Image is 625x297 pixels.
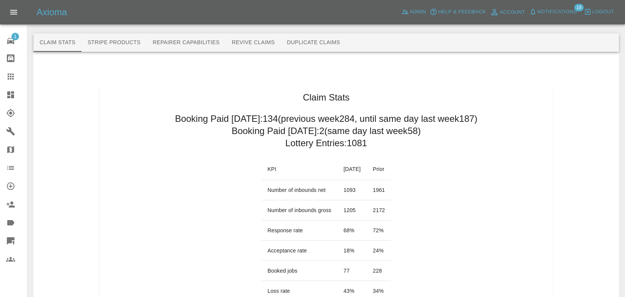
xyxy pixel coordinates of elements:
span: 1 [11,33,19,40]
td: 24 % [367,241,391,261]
td: 1093 [338,180,367,200]
h5: Axioma [37,6,67,18]
button: Open drawer [5,3,23,21]
th: [DATE] [338,158,367,180]
td: 72 % [367,220,391,241]
button: Claim Stats [33,34,81,52]
a: Admin [399,6,428,18]
button: Notifications [527,6,579,18]
span: 19 [574,4,584,11]
td: 1205 [338,200,367,220]
button: Help & Feedback [428,6,488,18]
h2: Lottery Entries: 1081 [285,137,367,149]
h1: Claim Stats [303,91,350,104]
td: Number of inbounds net [261,180,338,200]
td: Response rate [261,220,338,241]
span: Admin [410,8,426,16]
h2: Booking Paid [DATE]: 134 (previous week 284 , until same day last week 187 ) [175,113,478,125]
th: KPI [261,158,338,180]
td: 1961 [367,180,391,200]
span: Notifications [537,8,577,16]
th: Prior [367,158,391,180]
button: Revive Claims [226,34,281,52]
td: Acceptance rate [261,241,338,261]
span: Logout [592,8,614,16]
td: Number of inbounds gross [261,200,338,220]
span: Account [500,8,525,17]
td: 68 % [338,220,367,241]
a: Account [488,6,527,18]
td: 77 [338,261,367,281]
button: Stripe Products [81,34,147,52]
h2: Booking Paid [DATE]: 2 (same day last week 58 ) [231,125,421,137]
button: Duplicate Claims [281,34,346,52]
td: Booked jobs [261,261,338,281]
td: 228 [367,261,391,281]
button: Repairer Capabilities [147,34,226,52]
td: 18 % [338,241,367,261]
button: Logout [582,6,616,18]
td: 2172 [367,200,391,220]
span: Help & Feedback [438,8,486,16]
